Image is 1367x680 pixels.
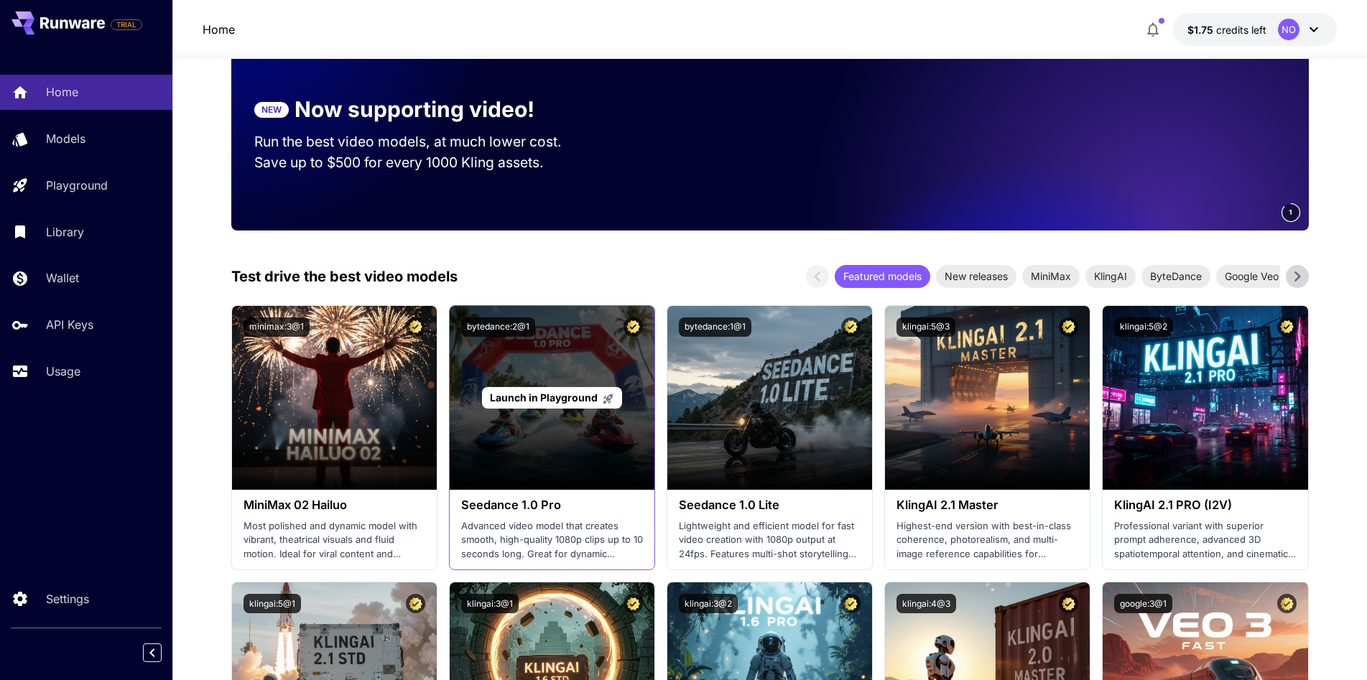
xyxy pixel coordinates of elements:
div: Collapse sidebar [154,640,172,666]
a: Launch in Playground [482,387,622,409]
p: Home [46,83,78,101]
p: Save up to $500 for every 1000 Kling assets. [254,152,589,173]
div: Google Veo [1216,265,1287,288]
p: Wallet [46,269,79,287]
span: ByteDance [1141,269,1210,284]
span: 1 [1289,207,1293,218]
button: minimax:3@1 [244,317,310,337]
button: Certified Model – Vetted for best performance and includes a commercial license. [406,317,425,337]
p: NEW [261,103,282,116]
span: MiniMax [1022,269,1080,284]
img: alt [667,306,872,490]
button: Certified Model – Vetted for best performance and includes a commercial license. [1277,317,1297,337]
p: Usage [46,363,80,380]
p: Lightweight and efficient model for fast video creation with 1080p output at 24fps. Features mult... [679,519,861,562]
button: Certified Model – Vetted for best performance and includes a commercial license. [624,594,643,613]
button: klingai:4@3 [896,594,956,613]
h3: Seedance 1.0 Lite [679,498,861,512]
h3: Seedance 1.0 Pro [461,498,643,512]
p: Highest-end version with best-in-class coherence, photorealism, and multi-image reference capabil... [896,519,1078,562]
button: Certified Model – Vetted for best performance and includes a commercial license. [1059,594,1078,613]
span: Add your payment card to enable full platform functionality. [111,16,142,33]
p: Playground [46,177,108,194]
span: KlingAI [1085,269,1136,284]
span: New releases [936,269,1016,284]
button: $1.7497NO [1173,13,1337,46]
span: $1.75 [1187,24,1216,36]
img: alt [232,306,437,490]
span: TRIAL [111,19,142,30]
span: Featured models [835,269,930,284]
button: Certified Model – Vetted for best performance and includes a commercial license. [624,317,643,337]
span: Launch in Playground [490,391,598,404]
div: $1.7497 [1187,22,1266,37]
p: Models [46,130,85,147]
div: MiniMax [1022,265,1080,288]
button: Certified Model – Vetted for best performance and includes a commercial license. [841,317,861,337]
div: Featured models [835,265,930,288]
a: Home [203,21,235,38]
button: bytedance:1@1 [679,317,751,337]
p: Advanced video model that creates smooth, high-quality 1080p clips up to 10 seconds long. Great f... [461,519,643,562]
h3: MiniMax 02 Hailuo [244,498,425,512]
button: bytedance:2@1 [461,317,535,337]
p: Run the best video models, at much lower cost. [254,131,589,152]
button: klingai:5@3 [896,317,955,337]
div: New releases [936,265,1016,288]
h3: KlingAI 2.1 PRO (I2V) [1114,498,1296,512]
button: Collapse sidebar [143,643,162,662]
h3: KlingAI 2.1 Master [896,498,1078,512]
p: Test drive the best video models [231,266,458,287]
p: Settings [46,590,89,607]
div: KlingAI [1085,265,1136,288]
nav: breadcrumb [203,21,235,38]
p: API Keys [46,316,93,333]
p: Library [46,223,84,241]
button: klingai:5@1 [244,594,301,613]
img: alt [1103,306,1307,490]
p: Now supporting video! [295,93,534,126]
button: google:3@1 [1114,594,1172,613]
button: Certified Model – Vetted for best performance and includes a commercial license. [1277,594,1297,613]
button: klingai:3@1 [461,594,519,613]
button: Certified Model – Vetted for best performance and includes a commercial license. [841,594,861,613]
span: Google Veo [1216,269,1287,284]
div: ByteDance [1141,265,1210,288]
button: Certified Model – Vetted for best performance and includes a commercial license. [1059,317,1078,337]
button: Certified Model – Vetted for best performance and includes a commercial license. [406,594,425,613]
img: alt [885,306,1090,490]
p: Professional variant with superior prompt adherence, advanced 3D spatiotemporal attention, and ci... [1114,519,1296,562]
div: NO [1278,19,1299,40]
button: klingai:3@2 [679,594,738,613]
span: credits left [1216,24,1266,36]
p: Most polished and dynamic model with vibrant, theatrical visuals and fluid motion. Ideal for vira... [244,519,425,562]
button: klingai:5@2 [1114,317,1173,337]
